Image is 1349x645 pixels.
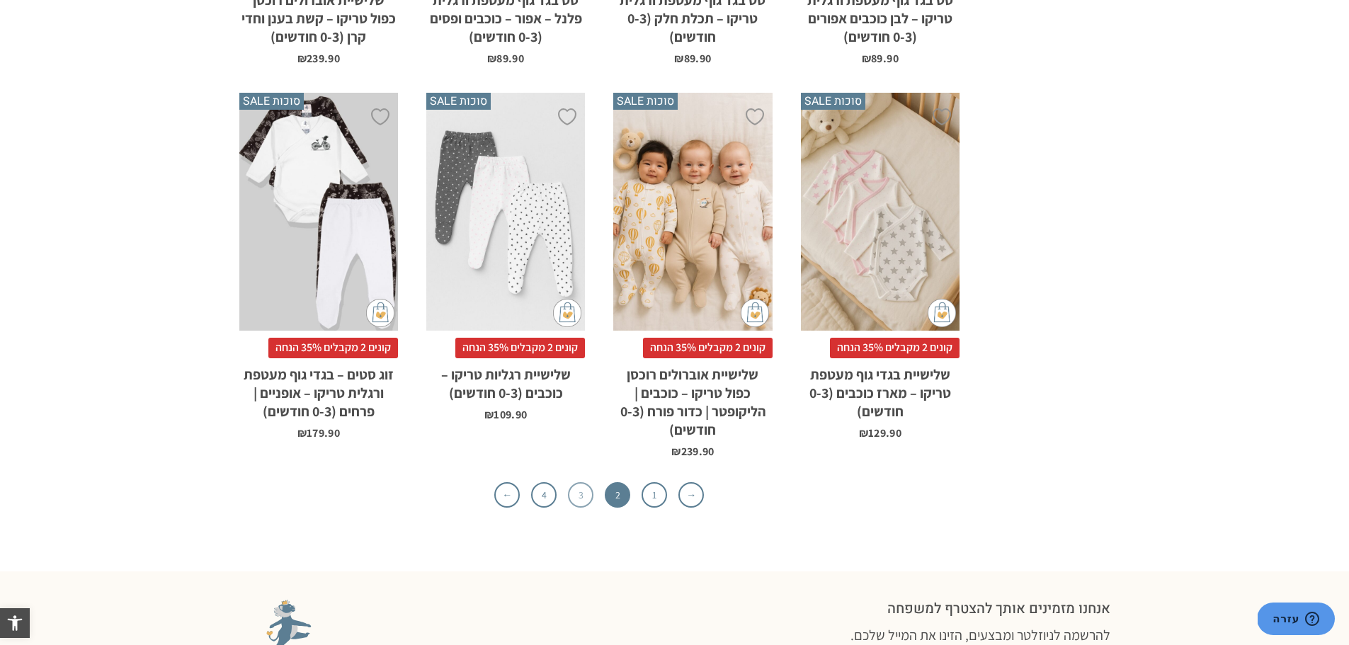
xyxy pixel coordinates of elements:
[487,51,524,66] bdi: 89.90
[455,338,585,358] span: קונים 2 מקבלים 35% הנחה
[239,482,960,508] nav: עימוד מוצר
[297,426,340,440] bdi: 179.90
[862,51,871,66] span: ₪
[239,93,304,110] span: סוכות SALE
[268,338,398,358] span: קונים 2 מקבלים 35% הנחה
[671,444,681,459] span: ₪
[297,426,307,440] span: ₪
[297,51,340,66] bdi: 239.90
[862,51,899,66] bdi: 89.90
[553,299,581,327] img: cat-mini-atc.png
[928,299,956,327] img: cat-mini-atc.png
[704,600,1110,618] h2: אנחנו מזמינים אותך להצטרף למשפחה
[605,482,630,508] span: עמוד 2
[830,338,960,358] span: קונים 2 מקבלים 35% הנחה
[568,482,593,508] a: עמוד 3
[426,93,491,110] span: סוכות SALE
[642,482,667,508] a: עמוד 1
[859,426,901,440] bdi: 129.90
[671,444,714,459] bdi: 239.90
[239,358,398,421] h2: זוג סטים – בגדי גוף מעטפת ורגלית טריקו – אופניים | פרחים (0-3 חודשים)
[674,51,711,66] bdi: 89.90
[801,358,960,421] h2: שלישיית בגדי גוף מעטפת טריקו – מארז כוכבים (0-3 חודשים)
[484,407,494,422] span: ₪
[426,358,585,402] h2: שלישיית רגליות טריקו – כוכבים (0-3 חודשים)
[613,93,772,457] a: סוכות SALE שלישיית אוברולים רוכסן כפול טריקו - כוכבים | הליקופטר | כדור פורח (0-3 חודשים) קונים 2...
[678,482,704,508] a: →
[484,407,527,422] bdi: 109.90
[366,299,394,327] img: cat-mini-atc.png
[239,93,398,439] a: סוכות SALE זוג סטים - בגדי גוף מעטפת ורגלית טריקו - אופניים | פרחים (0-3 חודשים) קונים 2 מקבלים 3...
[859,426,868,440] span: ₪
[613,358,772,439] h2: שלישיית אוברולים רוכסן כפול טריקו – כוכבים | הליקופטר | כדור פורח (0-3 חודשים)
[801,93,865,110] span: סוכות SALE
[297,51,307,66] span: ₪
[531,482,557,508] a: עמוד 4
[494,482,520,508] a: ←
[613,93,678,110] span: סוכות SALE
[741,299,769,327] img: cat-mini-atc.png
[643,338,773,358] span: קונים 2 מקבלים 35% הנחה
[1258,603,1335,638] iframe: פותח יישומון שאפשר לשוחח בו בצ'אט עם אחד הנציגים שלנו
[487,51,496,66] span: ₪
[801,93,960,439] a: סוכות SALE שלישיית בגדי גוף מעטפת טריקו - מארז כוכבים (0-3 חודשים) קונים 2 מקבלים 35% הנחהשלישיית...
[674,51,683,66] span: ₪
[426,93,585,421] a: סוכות SALE שלישיית רגליות טריקו - כוכבים (0-3 חודשים) קונים 2 מקבלים 35% הנחהשלישיית רגליות טריקו...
